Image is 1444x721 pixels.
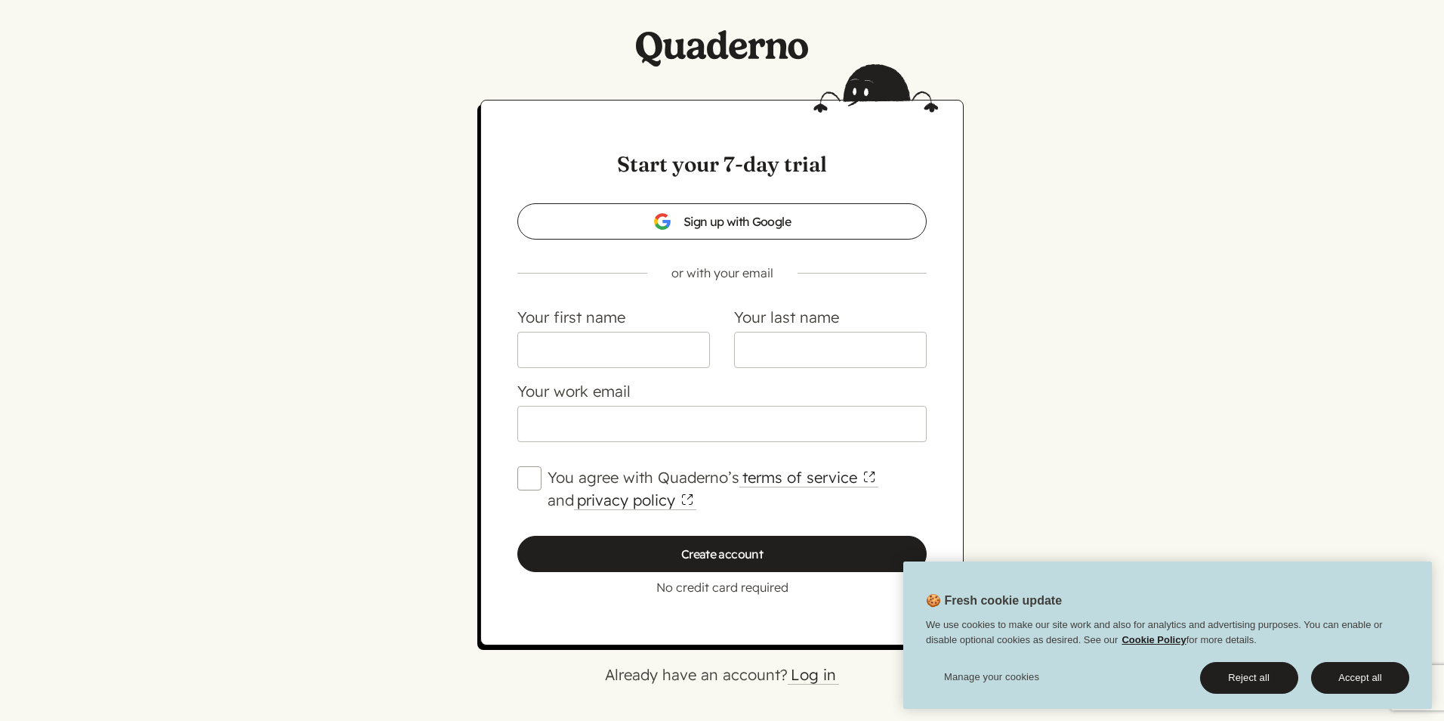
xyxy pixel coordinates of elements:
div: Cookie banner [903,562,1432,709]
a: Log in [788,665,839,685]
a: Cookie Policy [1122,634,1186,645]
div: 🍪 Fresh cookie update [903,562,1432,709]
label: Your first name [517,308,625,326]
div: We use cookies to make our site work and also for analytics and advertising purposes. You can ena... [903,617,1432,654]
a: terms of service [739,468,878,487]
button: Reject all [1200,662,1298,694]
p: No credit card required [517,578,927,596]
p: or with your email [493,264,951,282]
label: You agree with Quaderno’s and [548,466,927,512]
h1: Start your 7-day trial [517,149,927,179]
label: Your last name [734,308,839,326]
input: Create account [517,536,927,572]
button: Manage your cookies [926,662,1058,692]
a: privacy policy [574,490,696,510]
p: Already have an account? [208,664,1236,686]
button: Accept all [1311,662,1409,694]
a: Sign up with Google [517,203,927,240]
h2: 🍪 Fresh cookie update [903,592,1062,617]
label: Your work email [517,382,631,401]
span: Sign up with Google [653,212,791,231]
